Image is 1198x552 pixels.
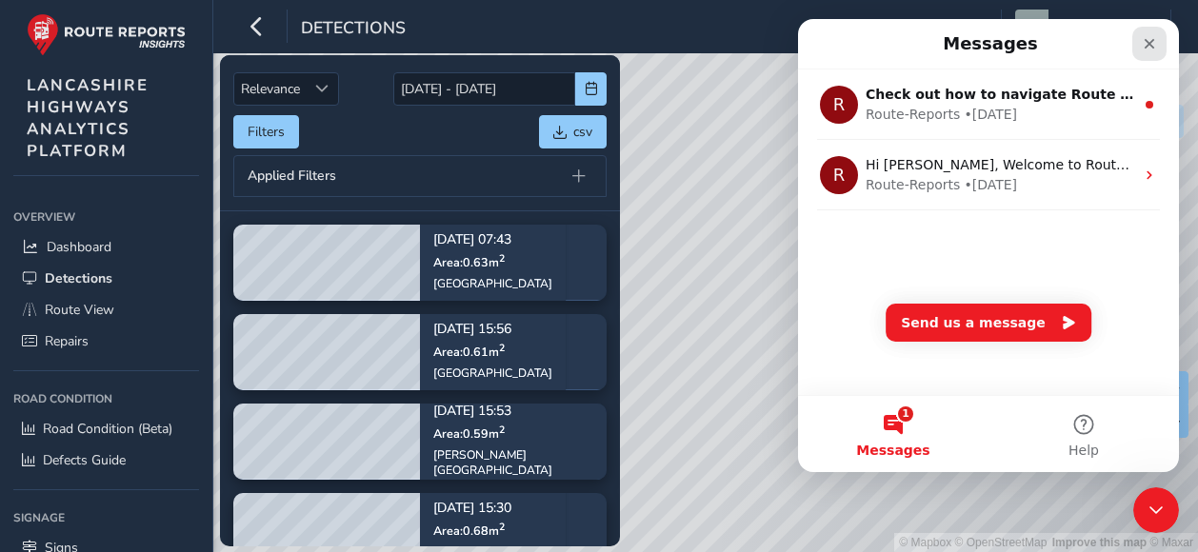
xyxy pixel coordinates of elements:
span: [PERSON_NAME] [1055,10,1150,43]
span: Area: 0.59 m [433,425,505,442]
div: • [DATE] [166,156,219,176]
div: Sort by Date [307,73,338,105]
p: [DATE] 07:43 [433,233,552,246]
a: Route View [13,294,199,325]
button: Help [190,377,381,453]
img: rr logo [27,13,186,56]
sup: 2 [499,250,505,265]
iframe: Intercom live chat [798,19,1179,472]
sup: 2 [499,519,505,533]
a: Road Condition (Beta) [13,413,199,444]
div: [GEOGRAPHIC_DATA] [433,365,552,381]
span: Route View [45,301,114,319]
div: [PERSON_NAME][GEOGRAPHIC_DATA] [433,447,593,478]
button: Send us a message [88,285,293,323]
div: Profile image for Route-Reports [22,137,60,175]
span: Area: 0.61 m [433,344,505,360]
button: [PERSON_NAME] [1015,10,1157,43]
span: Detections [301,16,406,43]
sup: 2 [499,422,505,436]
sup: 2 [499,340,505,354]
a: Dashboard [13,231,199,263]
span: Area: 0.63 m [433,254,505,270]
span: LANCASHIRE HIGHWAYS ANALYTICS PLATFORM [27,74,149,162]
p: [DATE] 15:30 [433,502,552,515]
span: Detections [45,269,112,287]
p: [DATE] 15:56 [433,323,552,336]
div: Overview [13,203,199,231]
p: [DATE] 15:53 [433,404,593,418]
div: Signage [13,503,199,532]
button: Filters [233,115,299,148]
span: Dashboard [47,238,111,256]
a: Defects Guide [13,444,199,476]
a: Detections [13,263,199,294]
img: diamond-layout [1015,10,1048,43]
span: Check out how to navigate Route View here! [68,68,403,83]
span: Repairs [45,332,89,350]
div: • [DATE] [166,86,219,106]
a: Repairs [13,325,199,357]
span: Defects Guide [43,451,126,469]
div: Road Condition [13,384,199,413]
span: Help [270,424,301,438]
span: Area: 0.68 m [433,522,505,539]
div: Route-Reports [68,156,162,176]
span: csv [573,123,592,141]
button: csv [539,115,607,148]
span: Messages [58,424,131,438]
span: Applied Filters [248,169,336,183]
div: Route-Reports [68,86,162,106]
div: [GEOGRAPHIC_DATA] [433,276,552,291]
iframe: Intercom live chat [1133,487,1179,533]
span: Road Condition (Beta) [43,420,172,438]
span: Relevance [234,73,307,105]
